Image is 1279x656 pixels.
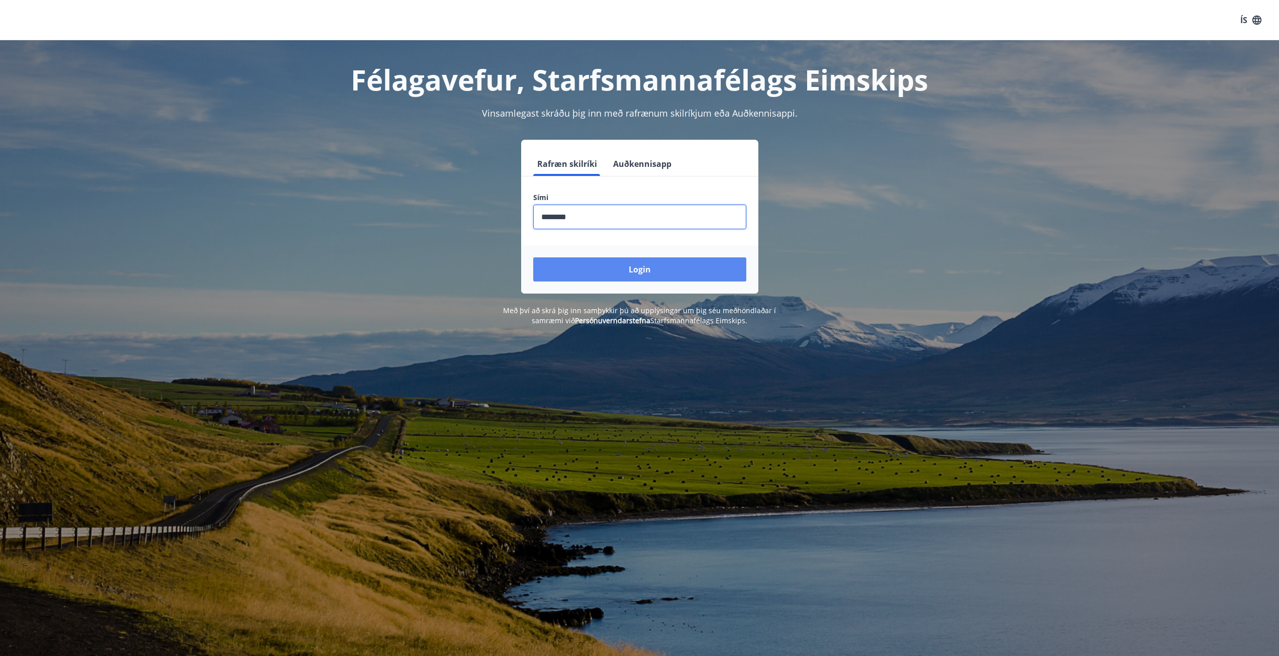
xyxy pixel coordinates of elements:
button: Login [533,257,746,282]
button: ÍS [1235,11,1267,29]
button: Auðkennisapp [609,152,675,176]
span: Með því að skrá þig inn samþykkir þú að upplýsingar um þig séu meðhöndlaðar í samræmi við Starfsm... [503,306,776,325]
h1: Félagavefur, Starfsmannafélags Eimskips [290,60,990,99]
a: Persónuverndarstefna [575,316,650,325]
button: Rafræn skilríki [533,152,601,176]
span: Vinsamlegast skráðu þig inn með rafrænum skilríkjum eða Auðkennisappi. [482,107,798,119]
label: Sími [533,193,746,203]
